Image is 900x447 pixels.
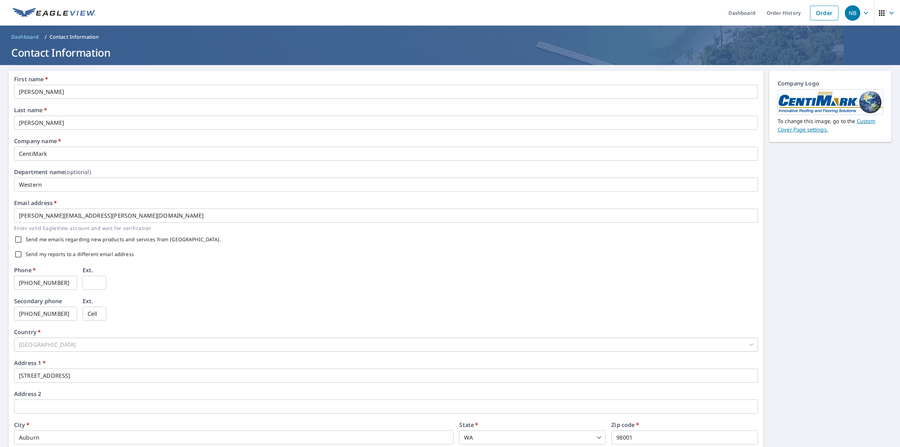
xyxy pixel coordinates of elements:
[83,267,93,273] label: Ext.
[778,115,883,134] p: To change this image, go to the
[8,31,42,43] a: Dashboard
[14,391,41,397] label: Address 2
[8,45,892,60] h1: Contact Information
[778,79,883,89] p: Company Logo
[14,200,57,206] label: Email address
[778,117,875,133] a: Custome cover page
[845,5,860,21] div: NB
[14,138,61,144] label: Company name
[14,422,30,428] label: City
[26,237,221,242] label: Send me emails regarding new products and services from [GEOGRAPHIC_DATA].
[11,33,39,40] span: Dashboard
[13,8,96,18] img: EV Logo
[14,298,62,304] label: Secondary phone
[65,168,91,176] b: (optional)
[778,90,883,114] img: CentiMark.PNG
[8,31,892,43] nav: breadcrumb
[14,360,46,366] label: Address 1
[26,252,134,257] label: Send my reports to a different email address
[14,169,91,175] label: Department name
[14,329,41,335] label: Country
[14,224,753,232] p: Enter valid EagleView account and wait for verification
[810,6,838,20] a: Order
[14,107,47,113] label: Last name
[459,422,478,428] label: State
[459,430,606,445] div: WA
[50,33,99,40] p: Contact Information
[14,76,48,82] label: First name
[83,298,93,304] label: Ext.
[611,422,639,428] label: Zip code
[14,338,758,352] div: [GEOGRAPHIC_DATA]
[45,33,47,41] li: /
[14,267,36,273] label: Phone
